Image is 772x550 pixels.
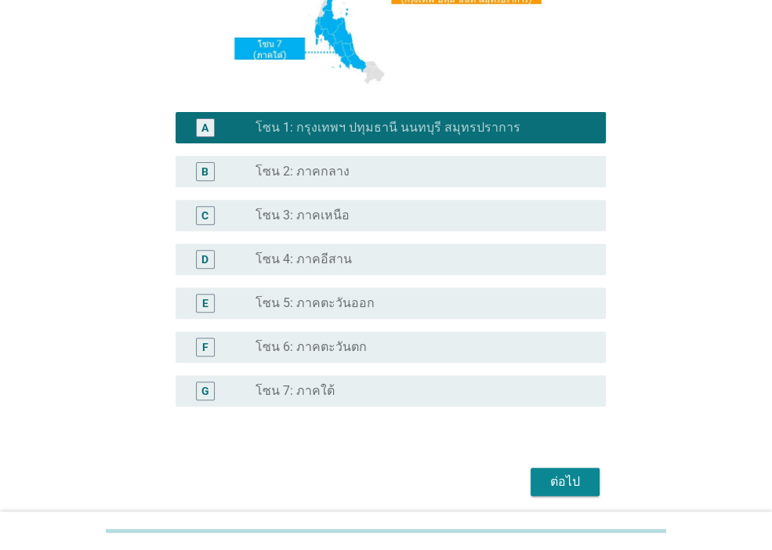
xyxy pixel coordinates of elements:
div: A [201,120,208,136]
label: โซน 2: ภาคกลาง [256,164,350,179]
label: โซน 6: ภาคตะวันตก [256,339,367,355]
div: G [201,383,209,400]
label: โซน 1: กรุงเทพฯ ปทุมธานี นนทบุรี สมุทรปราการ [256,120,520,136]
div: B [201,164,208,180]
button: ต่อไป [531,468,600,496]
label: โซน 5: ภาคตะวันออก [256,295,375,311]
div: ต่อไป [543,472,587,491]
label: โซน 3: ภาคเหนือ [256,208,350,223]
div: D [201,251,208,268]
div: F [202,339,208,356]
div: C [201,208,208,224]
label: โซน 7: ภาคใต้ [256,383,335,399]
div: E [202,295,208,312]
label: โซน 4: ภาคอีสาน [256,251,352,267]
